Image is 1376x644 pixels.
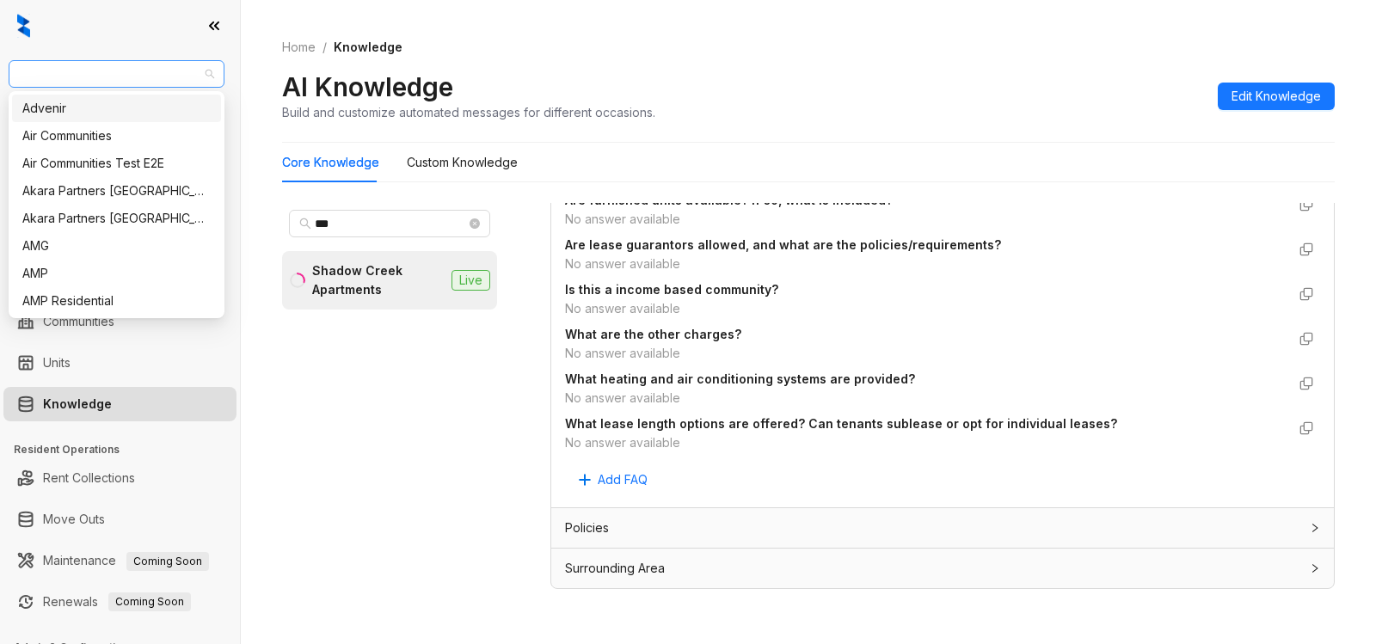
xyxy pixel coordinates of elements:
span: Add FAQ [598,470,648,489]
img: logo [17,14,30,38]
span: Coming Soon [108,592,191,611]
div: AMG [22,236,211,255]
strong: What are the other charges? [565,327,741,341]
span: search [299,218,311,230]
div: Akara Partners Nashville [12,177,221,205]
strong: Are lease guarantors allowed, and what are the policies/requirements? [565,237,1001,252]
div: AMG [12,232,221,260]
div: Policies [551,508,1334,548]
button: Edit Knowledge [1218,83,1335,110]
span: Coming Soon [126,552,209,571]
li: Leads [3,115,236,150]
div: Core Knowledge [282,153,379,172]
span: close-circle [470,218,480,229]
div: No answer available [565,389,1286,408]
span: Live [451,270,490,291]
strong: Is this a income based community? [565,282,778,297]
div: Surrounding Area [551,549,1334,588]
div: Advenir [12,95,221,122]
span: Knowledge [334,40,402,54]
span: United Apartment Group [19,61,214,87]
div: Build and customize automated messages for different occasions. [282,103,655,121]
h2: AI Knowledge [282,71,453,103]
div: Akara Partners [GEOGRAPHIC_DATA] [22,209,211,228]
strong: What lease length options are offered? Can tenants sublease or opt for individual leases? [565,416,1117,431]
strong: What heating and air conditioning systems are provided? [565,371,915,386]
div: Custom Knowledge [407,153,518,172]
a: Rent Collections [43,461,135,495]
a: RenewalsComing Soon [43,585,191,619]
li: Move Outs [3,502,236,537]
a: Knowledge [43,387,112,421]
li: Units [3,346,236,380]
div: No answer available [565,299,1286,318]
button: Add FAQ [565,466,661,494]
a: Communities [43,304,114,339]
div: Akara Partners Phoenix [12,205,221,232]
li: Renewals [3,585,236,619]
h3: Resident Operations [14,442,240,457]
a: Move Outs [43,502,105,537]
div: AMP Residential [22,291,211,310]
div: No answer available [565,255,1286,273]
a: Home [279,38,319,57]
div: Air Communities [12,122,221,150]
li: Rent Collections [3,461,236,495]
span: Edit Knowledge [1232,87,1321,106]
div: Air Communities [22,126,211,145]
li: Knowledge [3,387,236,421]
span: Surrounding Area [565,559,665,578]
div: Advenir [22,99,211,118]
a: Units [43,346,71,380]
div: No answer available [565,344,1286,363]
div: Akara Partners [GEOGRAPHIC_DATA] [22,181,211,200]
div: AMP [22,264,211,283]
div: Shadow Creek Apartments [312,261,445,299]
span: collapsed [1310,563,1320,573]
div: AMP Residential [12,287,221,315]
li: / [322,38,327,57]
div: AMP [12,260,221,287]
div: Air Communities Test E2E [22,154,211,173]
strong: Are furnished units available? If so, what is included? [565,193,893,207]
li: Leasing [3,189,236,224]
div: Air Communities Test E2E [12,150,221,177]
div: No answer available [565,433,1286,452]
li: Maintenance [3,543,236,578]
li: Collections [3,230,236,265]
span: Policies [565,518,609,537]
span: collapsed [1310,523,1320,533]
li: Communities [3,304,236,339]
div: No answer available [565,210,1286,229]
